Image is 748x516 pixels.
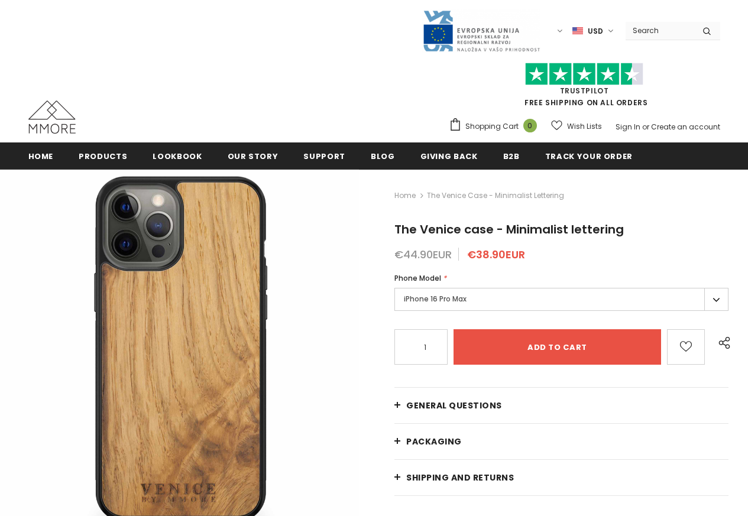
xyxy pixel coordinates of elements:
span: Blog [371,151,395,162]
a: Our Story [228,142,279,169]
a: Sign In [616,122,640,132]
span: Shipping and returns [406,472,514,483]
a: Javni Razpis [422,25,540,35]
span: FREE SHIPPING ON ALL ORDERS [449,68,720,108]
span: Lookbook [153,151,202,162]
span: General Questions [406,400,502,411]
span: Products [79,151,127,162]
a: Blog [371,142,395,169]
span: 0 [523,119,537,132]
span: Home [28,151,54,162]
span: The Venice case - Minimalist lettering [427,189,564,203]
span: €44.90EUR [394,247,452,262]
img: MMORE Cases [28,100,76,134]
a: support [303,142,345,169]
span: Phone Model [394,273,441,283]
label: iPhone 16 Pro Max [394,288,728,311]
a: Lookbook [153,142,202,169]
input: Add to cart [454,329,661,365]
a: PACKAGING [394,424,728,459]
a: B2B [503,142,520,169]
a: Wish Lists [551,116,602,137]
span: Wish Lists [567,121,602,132]
a: Home [394,189,416,203]
span: USD [588,25,603,37]
input: Search Site [626,22,694,39]
a: General Questions [394,388,728,423]
span: Track your order [545,151,633,162]
span: The Venice case - Minimalist lettering [394,221,624,238]
a: Trustpilot [560,86,609,96]
a: Products [79,142,127,169]
a: Shopping Cart 0 [449,118,543,135]
img: USD [572,26,583,36]
a: Create an account [651,122,720,132]
span: Our Story [228,151,279,162]
span: or [642,122,649,132]
span: €38.90EUR [467,247,525,262]
span: B2B [503,151,520,162]
a: Giving back [420,142,478,169]
img: Javni Razpis [422,9,540,53]
img: Trust Pilot Stars [525,63,643,86]
span: Shopping Cart [465,121,519,132]
span: support [303,151,345,162]
span: Giving back [420,151,478,162]
a: Shipping and returns [394,460,728,495]
span: PACKAGING [406,436,462,447]
a: Home [28,142,54,169]
a: Track your order [545,142,633,169]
